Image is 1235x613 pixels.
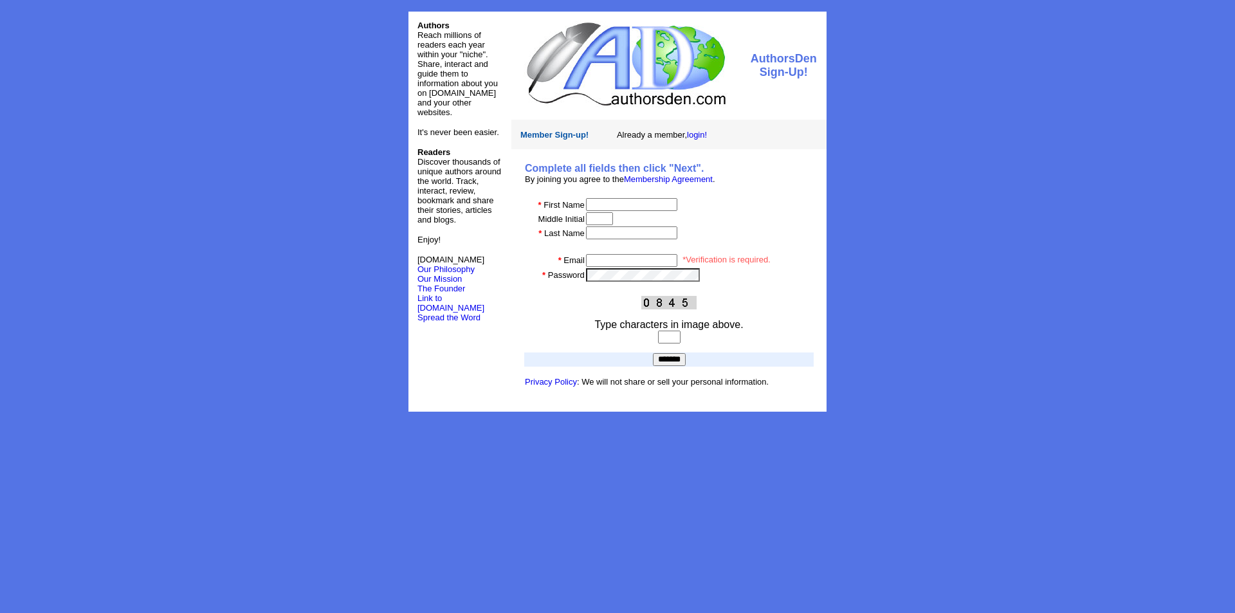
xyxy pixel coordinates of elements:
font: Email [563,255,585,265]
font: Enjoy! [417,235,441,244]
font: Spread the Word [417,313,480,322]
font: *Verification is required. [682,255,771,264]
font: Discover thousands of unique authors around the world. Track, interact, review, bookmark and shar... [417,147,501,224]
a: Membership Agreement [624,174,713,184]
font: Member Sign-up! [520,130,589,140]
b: Readers [417,147,450,157]
font: First Name [544,200,585,210]
font: Type characters in image above. [594,319,743,330]
font: Last Name [544,228,585,238]
font: Middle Initial [538,214,585,224]
font: Authors [417,21,450,30]
font: It's never been easier. [417,127,499,137]
font: Already a member, [617,130,707,140]
a: The Founder [417,284,465,293]
font: AuthorsDen Sign-Up! [751,52,817,78]
a: login! [687,130,707,140]
a: Our Mission [417,274,462,284]
font: Password [548,270,585,280]
a: Privacy Policy [525,377,577,387]
font: [DOMAIN_NAME] [417,255,484,274]
b: Complete all fields then click "Next". [525,163,704,174]
img: This Is CAPTCHA Image [641,296,697,309]
a: Link to [DOMAIN_NAME] [417,293,484,313]
a: Our Philosophy [417,264,475,274]
font: : We will not share or sell your personal information. [525,377,769,387]
img: logo.jpg [524,21,727,107]
font: Reach millions of readers each year within your "niche". Share, interact and guide them to inform... [417,30,498,117]
font: By joining you agree to the . [525,174,715,184]
a: Spread the Word [417,311,480,322]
